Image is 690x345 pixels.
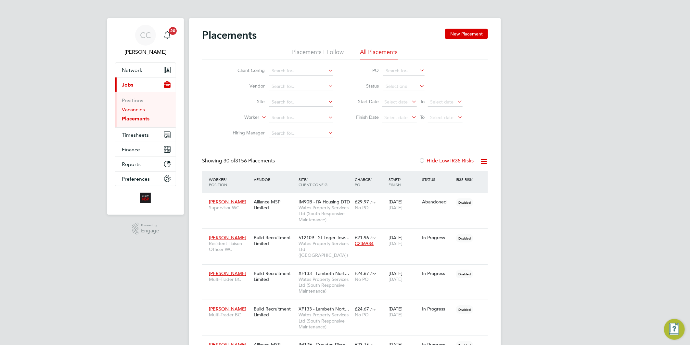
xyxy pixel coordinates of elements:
[445,29,488,39] button: New Placement
[207,173,252,190] div: Worker
[252,173,297,185] div: Vendor
[122,106,145,113] a: Vacancies
[141,228,159,234] span: Engage
[384,115,408,120] span: Select date
[419,158,474,164] label: Hide Low IR35 Risks
[122,82,133,88] span: Jobs
[418,97,427,106] span: To
[299,177,327,187] span: / Client Config
[383,82,425,91] input: Select one
[169,27,177,35] span: 20
[353,173,387,190] div: Charge
[132,223,160,235] a: Powered byEngage
[207,302,488,308] a: [PERSON_NAME]Multi-Trader BCBuild Recruitment LimitedXF133 - Lambeth Nort…Wates Property Services...
[350,114,379,120] label: Finish Date
[122,116,149,122] a: Placements
[387,173,421,190] div: Start
[227,83,265,89] label: Vendor
[122,146,140,153] span: Finance
[107,18,184,215] nav: Main navigation
[209,276,250,282] span: Multi-Trader BC
[161,25,174,46] a: 20
[115,92,176,127] div: Jobs
[360,48,398,60] li: All Placements
[422,235,453,241] div: In Progress
[370,307,376,311] span: / hr
[292,48,344,60] li: Placements I Follow
[299,270,349,276] span: XF133 - Lambeth Nort…
[387,231,421,250] div: [DATE]
[355,241,374,246] span: C236984
[387,267,421,285] div: [DATE]
[269,98,333,107] input: Search for...
[209,312,250,318] span: Multi-Trader BC
[209,235,246,241] span: [PERSON_NAME]
[456,198,473,207] span: Disabled
[269,113,333,122] input: Search for...
[227,67,265,73] label: Client Config
[209,177,227,187] span: / Position
[269,66,333,76] input: Search for...
[389,276,402,282] span: [DATE]
[115,63,176,77] button: Network
[355,270,369,276] span: £24.67
[384,99,408,105] span: Select date
[370,235,376,240] span: / hr
[421,173,454,185] div: Status
[456,305,473,314] span: Disabled
[299,306,349,312] span: XF133 - Lambeth Nort…
[389,312,402,318] span: [DATE]
[430,115,454,120] span: Select date
[209,205,250,211] span: Supervisor WC
[227,99,265,104] label: Site
[355,235,369,241] span: £21.96
[115,77,176,92] button: Jobs
[115,128,176,142] button: Timesheets
[664,319,685,340] button: Engage Resource Center
[224,158,235,164] span: 30 of
[224,158,275,164] span: 3156 Placements
[252,231,297,250] div: Build Recruitment Limited
[370,271,376,276] span: / hr
[454,173,477,185] div: IR35 Risk
[207,195,488,201] a: [PERSON_NAME]Supervisor WCAlliance MSP LimitedIM90B - PA Housing DTDWates Property Services Ltd (...
[207,231,488,237] a: [PERSON_NAME]Resident Liaison Officer WCBuild Recruitment Limited512109 - St Leger Tow…Wates Prop...
[115,142,176,157] button: Finance
[252,303,297,321] div: Build Recruitment Limited
[370,200,376,204] span: / hr
[297,173,353,190] div: Site
[140,31,151,39] span: CC
[209,270,246,276] span: [PERSON_NAME]
[202,29,257,42] h2: Placements
[299,276,351,294] span: Wates Property Services Ltd (South Responsive Maintenance)
[122,97,143,103] a: Positions
[122,67,142,73] span: Network
[122,176,150,182] span: Preferences
[252,196,297,214] div: Alliance MSP Limited
[140,193,151,203] img: alliancemsp-logo-retina.png
[355,199,369,205] span: £29.97
[389,241,402,246] span: [DATE]
[355,177,372,187] span: / PO
[456,270,473,278] span: Disabled
[389,205,402,211] span: [DATE]
[269,82,333,91] input: Search for...
[350,67,379,73] label: PO
[207,338,488,344] a: [PERSON_NAME]Multi-Trader BCAlliance MSP LimitedIM17F - Croydon Disre…Wates Property Services Ltd...
[209,306,246,312] span: [PERSON_NAME]
[387,303,421,321] div: [DATE]
[389,177,401,187] span: / Finish
[122,132,149,138] span: Timesheets
[350,83,379,89] label: Status
[355,276,369,282] span: No PO
[422,199,453,205] div: Abandoned
[115,25,176,56] a: CC[PERSON_NAME]
[269,129,333,138] input: Search for...
[383,66,425,76] input: Search for...
[115,48,176,56] span: Claire Compton
[350,99,379,104] label: Start Date
[209,241,250,252] span: Resident Liaison Officer WC
[355,312,369,318] span: No PO
[387,196,421,214] div: [DATE]
[299,241,351,258] span: Wates Property Services Ltd ([GEOGRAPHIC_DATA])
